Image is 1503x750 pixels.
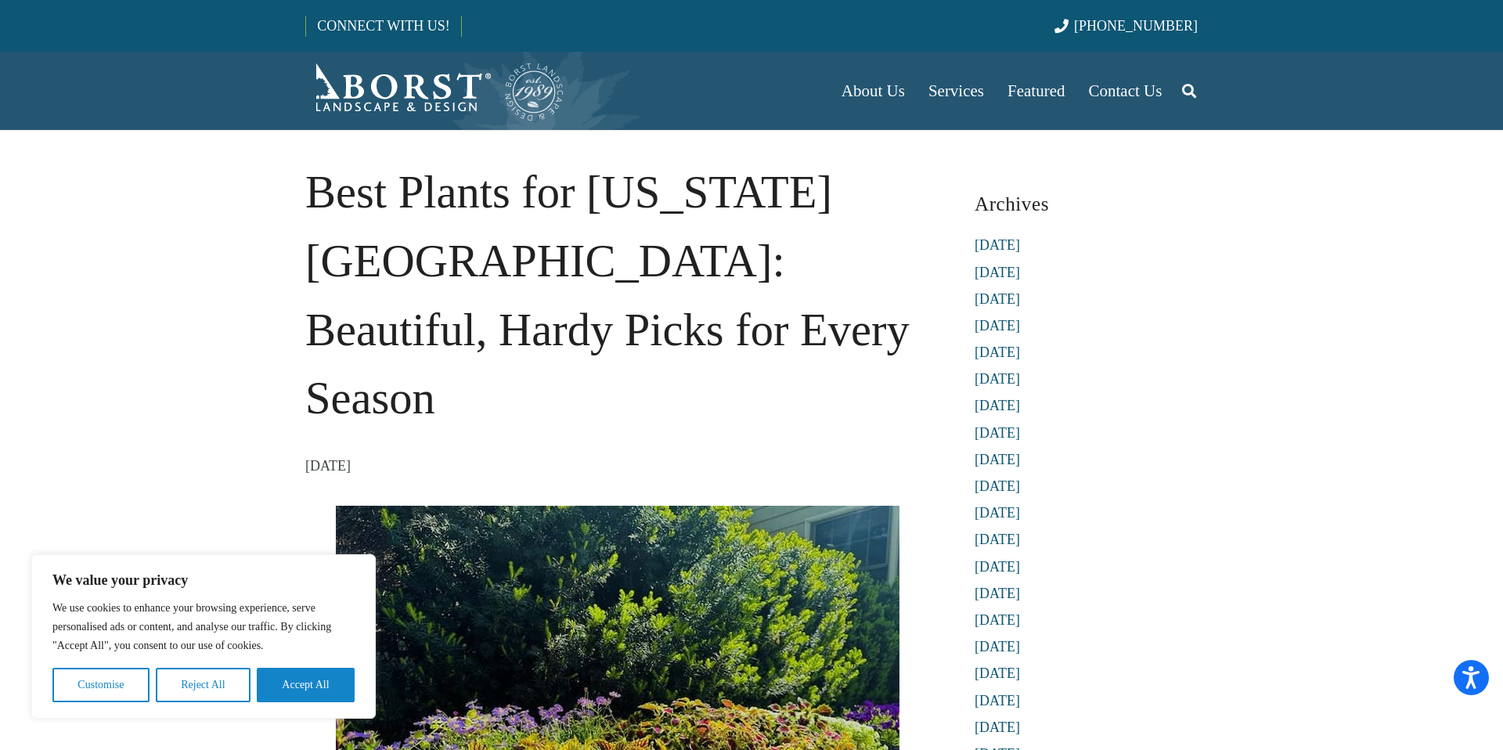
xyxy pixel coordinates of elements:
[975,398,1020,413] a: [DATE]
[975,532,1020,547] a: [DATE]
[975,586,1020,601] a: [DATE]
[1074,18,1198,34] span: [PHONE_NUMBER]
[257,668,355,702] button: Accept All
[928,81,984,100] span: Services
[975,265,1020,280] a: [DATE]
[975,371,1020,387] a: [DATE]
[52,668,150,702] button: Customise
[975,318,1020,334] a: [DATE]
[305,454,351,478] time: 7 June 2025 at 12:42:00 America/New_York
[996,52,1076,130] a: Featured
[52,599,355,655] p: We use cookies to enhance your browsing experience, serve personalised ads or content, and analys...
[975,719,1020,735] a: [DATE]
[1054,18,1198,34] a: [PHONE_NUMBER]
[975,237,1020,253] a: [DATE]
[975,425,1020,441] a: [DATE]
[917,52,996,130] a: Services
[1173,71,1205,110] a: Search
[1007,81,1065,100] span: Featured
[975,612,1020,628] a: [DATE]
[975,344,1020,360] a: [DATE]
[975,559,1020,575] a: [DATE]
[1077,52,1174,130] a: Contact Us
[975,665,1020,681] a: [DATE]
[830,52,917,130] a: About Us
[1089,81,1162,100] span: Contact Us
[842,81,905,100] span: About Us
[305,59,565,122] a: Borst-Logo
[306,7,460,45] a: CONNECT WITH US!
[156,668,250,702] button: Reject All
[305,158,930,433] h1: Best Plants for [US_STATE][GEOGRAPHIC_DATA]: Beautiful, Hardy Picks for Every Season
[975,452,1020,467] a: [DATE]
[975,291,1020,307] a: [DATE]
[975,478,1020,494] a: [DATE]
[975,505,1020,521] a: [DATE]
[975,693,1020,709] a: [DATE]
[975,639,1020,654] a: [DATE]
[52,571,355,590] p: We value your privacy
[975,186,1198,222] h3: Archives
